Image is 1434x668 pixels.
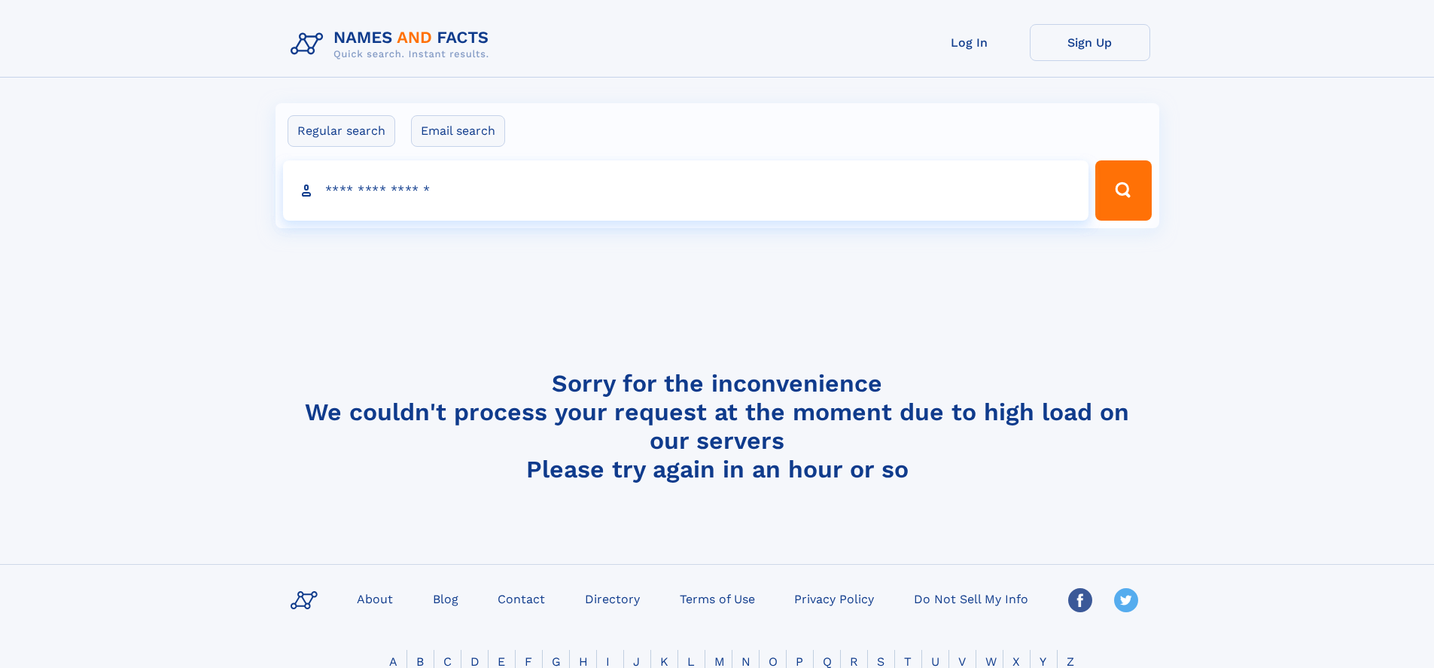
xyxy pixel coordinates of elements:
h4: Sorry for the inconvenience We couldn't process your request at the moment due to high load on ou... [285,369,1150,483]
button: Search Button [1095,160,1151,221]
img: Twitter [1114,588,1138,612]
a: Log In [909,24,1030,61]
a: Sign Up [1030,24,1150,61]
input: search input [283,160,1089,221]
a: Privacy Policy [788,587,880,609]
a: Blog [427,587,464,609]
a: Terms of Use [674,587,761,609]
label: Email search [411,115,505,147]
a: Contact [492,587,551,609]
a: Do Not Sell My Info [908,587,1034,609]
img: Logo Names and Facts [285,24,501,65]
label: Regular search [288,115,395,147]
a: Directory [579,587,646,609]
a: About [351,587,399,609]
img: Facebook [1068,588,1092,612]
